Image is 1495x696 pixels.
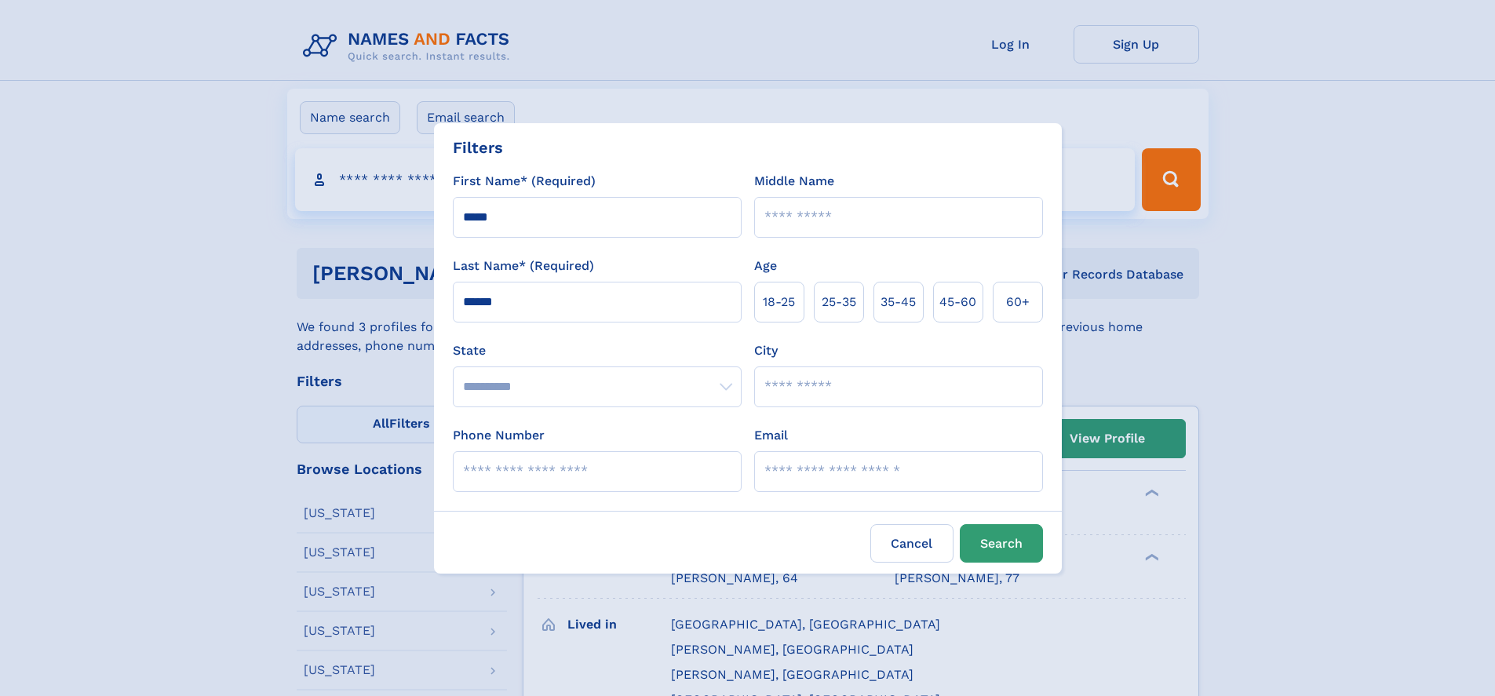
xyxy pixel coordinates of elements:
[754,426,788,445] label: Email
[822,293,856,312] span: 25‑35
[453,341,742,360] label: State
[453,136,503,159] div: Filters
[453,172,596,191] label: First Name* (Required)
[754,257,777,275] label: Age
[881,293,916,312] span: 35‑45
[763,293,795,312] span: 18‑25
[939,293,976,312] span: 45‑60
[754,172,834,191] label: Middle Name
[1006,293,1030,312] span: 60+
[754,341,778,360] label: City
[453,426,545,445] label: Phone Number
[453,257,594,275] label: Last Name* (Required)
[870,524,954,563] label: Cancel
[960,524,1043,563] button: Search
